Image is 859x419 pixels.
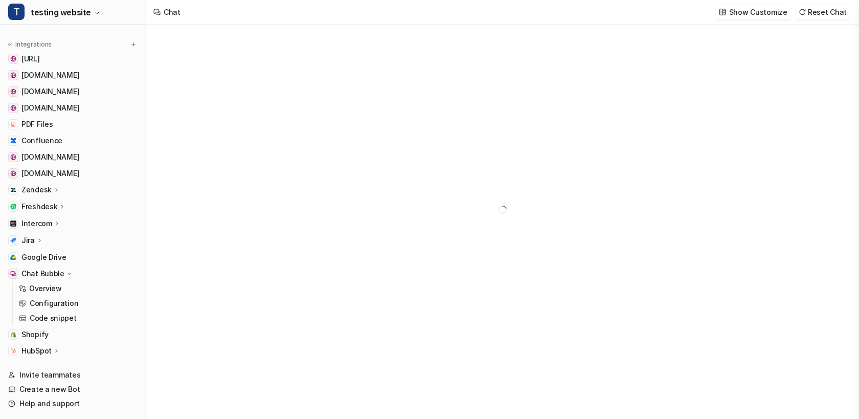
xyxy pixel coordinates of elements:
span: Google Drive [21,252,66,262]
img: support.bikesonline.com.au [10,89,16,95]
span: [URL] [21,54,40,64]
a: Help and support [4,396,143,411]
img: careers-nri3pl.com [10,170,16,177]
span: T [8,4,25,20]
button: Show Customize [716,5,792,19]
img: reset [799,8,806,16]
a: www.cardekho.com[DOMAIN_NAME] [4,101,143,115]
p: Show Customize [729,7,787,17]
a: Invite teammates [4,368,143,382]
a: Create a new Bot [4,382,143,396]
img: Freshdesk [10,204,16,210]
img: Confluence [10,138,16,144]
p: HubSpot [21,346,52,356]
img: Intercom [10,220,16,227]
span: [DOMAIN_NAME] [21,168,79,179]
a: www.eesel.ai[URL] [4,52,143,66]
img: www.eesel.ai [10,56,16,62]
p: Jira [21,235,35,246]
span: Shopify [21,329,49,340]
img: HubSpot [10,348,16,354]
p: Chat Bubble [21,269,64,279]
button: Reset Chat [796,5,851,19]
img: Jira [10,237,16,244]
img: nri3pl.com [10,154,16,160]
a: nri3pl.com[DOMAIN_NAME] [4,150,143,164]
span: [DOMAIN_NAME] [21,152,79,162]
div: Chat [164,7,180,17]
img: menu_add.svg [130,41,137,48]
a: Code snippet [15,311,143,325]
button: Integrations [4,39,55,50]
a: Google DriveGoogle Drive [4,250,143,264]
p: Freshdesk [21,202,57,212]
a: Overview [15,281,143,296]
span: Confluence [21,136,62,146]
img: Chat Bubble [10,271,16,277]
a: support.bikesonline.com.au[DOMAIN_NAME] [4,84,143,99]
img: PDF Files [10,121,16,127]
a: PDF FilesPDF Files [4,117,143,131]
span: [DOMAIN_NAME] [21,103,79,113]
p: Overview [29,283,62,294]
span: [DOMAIN_NAME] [21,86,79,97]
a: Configuration [15,296,143,311]
img: customize [719,8,726,16]
a: ConfluenceConfluence [4,134,143,148]
img: support.coursiv.io [10,72,16,78]
img: Zendesk [10,187,16,193]
img: www.cardekho.com [10,105,16,111]
a: support.coursiv.io[DOMAIN_NAME] [4,68,143,82]
p: Zendesk [21,185,52,195]
p: Integrations [15,40,52,49]
img: Google Drive [10,254,16,260]
p: Code snippet [30,313,77,323]
p: Configuration [30,298,78,308]
a: ShopifyShopify [4,327,143,342]
p: Intercom [21,218,52,229]
span: testing website [31,5,91,19]
img: expand menu [6,41,13,48]
span: [DOMAIN_NAME] [21,70,79,80]
a: careers-nri3pl.com[DOMAIN_NAME] [4,166,143,181]
span: PDF Files [21,119,53,129]
img: Shopify [10,332,16,338]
